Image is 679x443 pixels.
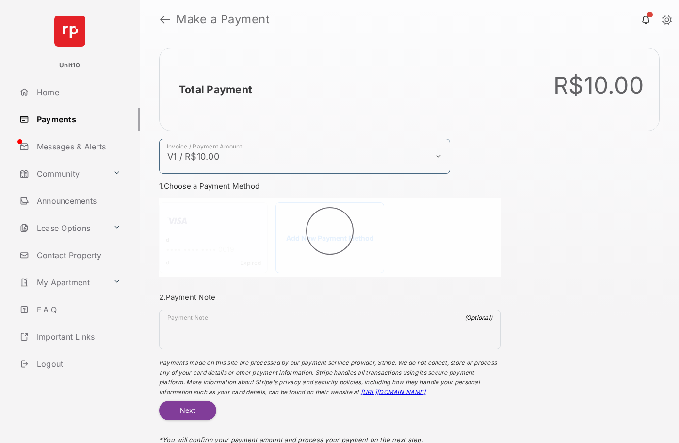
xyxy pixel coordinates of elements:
a: Logout [16,352,140,376]
img: svg+xml;base64,PHN2ZyB4bWxucz0iaHR0cDovL3d3dy53My5vcmcvMjAwMC9zdmciIHdpZHRoPSI2NCIgaGVpZ2h0PSI2NC... [54,16,85,47]
a: Messages & Alerts [16,135,140,158]
a: My Apartment [16,271,109,294]
button: Next [159,401,216,420]
a: F.A.Q. [16,298,140,321]
h2: Total Payment [179,83,252,96]
a: Lease Options [16,216,109,240]
a: [URL][DOMAIN_NAME] [361,388,425,395]
h3: 1. Choose a Payment Method [159,181,501,191]
a: Contact Property [16,244,140,267]
a: Community [16,162,109,185]
a: Home [16,81,140,104]
p: Unit10 [59,61,81,70]
strong: Make a Payment [176,14,270,25]
a: Announcements [16,189,140,213]
h3: 2. Payment Note [159,293,501,302]
a: Important Links [16,325,125,348]
span: Payments made on this site are processed by our payment service provider, Stripe. We do not colle... [159,359,497,395]
a: Payments [16,108,140,131]
div: R$10.00 [553,71,644,99]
